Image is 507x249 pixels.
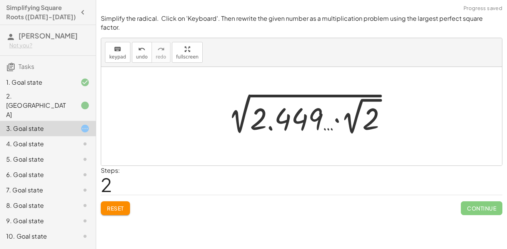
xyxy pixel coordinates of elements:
div: 10. Goal state [6,232,68,241]
div: 3. Goal state [6,124,68,133]
i: Task started. [80,124,90,133]
div: 8. Goal state [6,201,68,210]
i: Task not started. [80,201,90,210]
span: 2 [101,173,112,196]
span: Tasks [18,62,34,70]
label: Steps: [101,166,120,174]
i: Task not started. [80,216,90,226]
button: keyboardkeypad [105,42,130,63]
div: 6. Goal state [6,170,68,179]
span: Reset [107,205,124,212]
span: keypad [109,54,126,60]
h4: Simplifying Square Roots ([DATE]-[DATE]) [6,3,76,22]
i: Task not started. [80,232,90,241]
button: fullscreen [172,42,203,63]
i: Task finished. [80,101,90,110]
div: 2. [GEOGRAPHIC_DATA] [6,92,68,119]
i: Task finished and correct. [80,78,90,87]
button: undoundo [132,42,152,63]
p: Simplify the radical. Click on 'Keyboard'. Then rewrite the given number as a multiplication prob... [101,14,502,32]
span: fullscreen [176,54,198,60]
div: 5. Goal state [6,155,68,164]
div: 9. Goal state [6,216,68,226]
button: redoredo [152,42,170,63]
button: Reset [101,201,130,215]
i: undo [138,45,145,54]
i: keyboard [114,45,121,54]
span: [PERSON_NAME] [18,31,78,40]
i: Task not started. [80,185,90,195]
div: 4. Goal state [6,139,68,149]
i: redo [157,45,165,54]
i: Task not started. [80,170,90,179]
span: undo [136,54,148,60]
div: 1. Goal state [6,78,68,87]
div: Not you? [9,42,90,49]
div: 7. Goal state [6,185,68,195]
span: redo [156,54,166,60]
span: Progress saved [464,5,502,12]
i: Task not started. [80,139,90,149]
i: Task not started. [80,155,90,164]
